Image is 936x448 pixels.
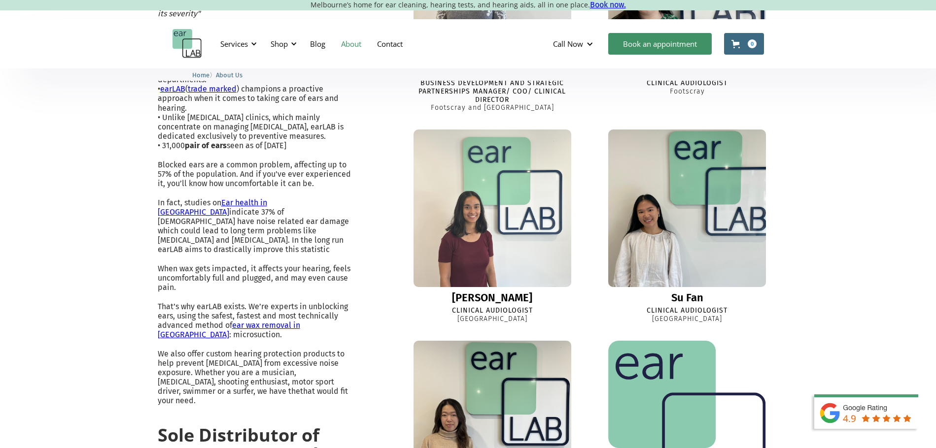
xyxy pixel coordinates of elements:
[671,292,703,304] div: Su Fan
[192,70,209,79] a: Home
[647,307,728,315] div: Clinical Audiologist
[431,104,554,112] div: Footscray and [GEOGRAPHIC_DATA]
[188,84,237,94] a: trade marked
[452,292,532,304] div: [PERSON_NAME]
[553,39,583,49] div: Call Now
[608,129,766,287] img: Su Fan
[216,70,243,79] a: About Us
[158,320,300,339] a: ear wax removal in [GEOGRAPHIC_DATA]
[670,88,705,96] div: Footscray
[452,307,533,315] div: Clinical Audiologist
[608,33,712,55] a: Book an appointment
[724,33,764,55] a: Open cart
[652,315,722,323] div: [GEOGRAPHIC_DATA]
[173,29,202,59] a: home
[457,315,527,323] div: [GEOGRAPHIC_DATA]
[596,129,779,323] a: Su FanSu FanClinical Audiologist[GEOGRAPHIC_DATA]
[271,39,288,49] div: Shop
[302,30,333,58] a: Blog
[265,29,300,59] div: Shop
[160,84,185,94] a: earLAB
[192,71,209,79] span: Home
[158,198,267,217] a: Ear health in [GEOGRAPHIC_DATA]
[748,39,757,48] div: 0
[214,29,260,59] div: Services
[185,141,227,150] strong: pair of ears
[401,79,584,104] div: Business Development and Strategic Partnerships Manager/ COO/ Clinical Director
[216,71,243,79] span: About Us
[401,129,584,323] a: Ella[PERSON_NAME]Clinical Audiologist[GEOGRAPHIC_DATA]
[192,70,216,80] li: 〉
[545,29,603,59] div: Call Now
[333,30,369,58] a: About
[369,30,411,58] a: Contact
[414,129,571,287] img: Ella
[220,39,248,49] div: Services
